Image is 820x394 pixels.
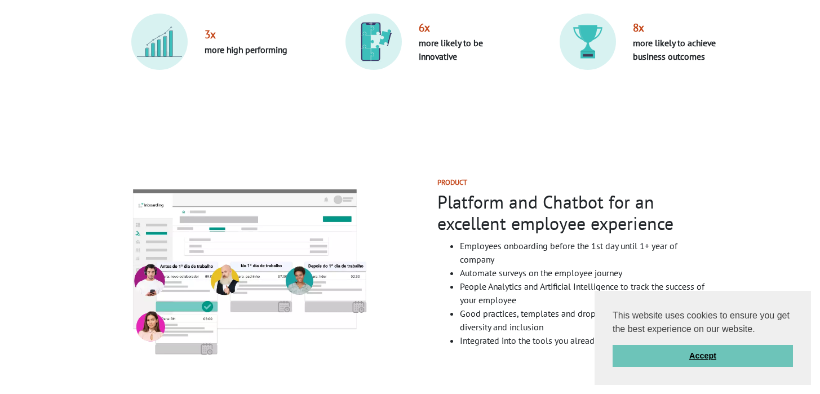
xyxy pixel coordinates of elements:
li: Automate surveys on the employee journey [460,266,704,280]
img: Outcomes icon [560,14,616,70]
div: cookieconsent [595,291,811,386]
li: Integrated into the tools you already use [460,334,704,347]
li: People Analytics and Artificial Intelligence to track the success of your employee [460,280,704,307]
a: dismiss cookie message [613,345,793,368]
div: 6x [419,20,509,36]
li: Good practices, templates and drops messages for a culture of diversity and inclusion [460,307,704,334]
h2: Platform and Chatbot for an excellent employee experience [437,191,704,234]
span: This website uses cookies to ensure you get the best experience on our website. [613,309,793,336]
div: more likely to achieve business outcomes [633,36,723,63]
img: Innovative icon [345,14,402,70]
div: more high performing [205,43,295,56]
h2: Product [437,178,704,187]
div: more likely to be innovative [419,36,509,63]
img: Performing icon [131,14,188,70]
input: Access Now [91,56,205,77]
li: Employees onboarding before the 1st day until 1+ year of company [460,239,704,266]
div: 3x [205,26,295,43]
div: 8x [633,20,723,36]
img: Inboarding - jornaa e experiência dos colaboradores [97,151,402,390]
